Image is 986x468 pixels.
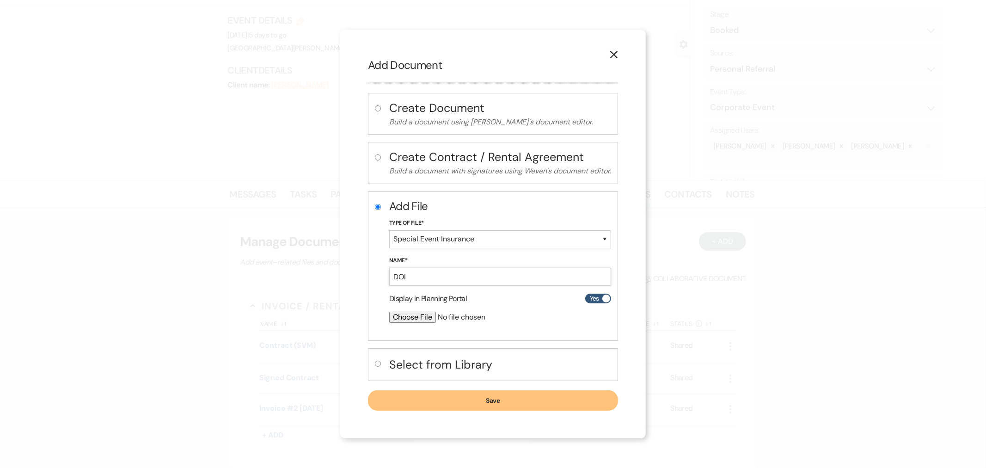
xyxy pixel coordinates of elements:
button: Create Contract / Rental AgreementBuild a document with signatures using Weven's document editor. [389,149,611,177]
button: Select from Library [389,355,611,374]
p: Build a document with signatures using Weven's document editor. [389,165,611,177]
h2: Add Document [368,57,618,73]
p: Build a document using [PERSON_NAME]'s document editor. [389,116,611,128]
h4: Create Document [389,100,611,116]
h4: Select from Library [389,357,611,373]
button: Save [368,390,618,411]
h2: Add File [389,198,611,214]
button: Create DocumentBuild a document using [PERSON_NAME]'s document editor. [389,100,611,128]
label: Type of File* [389,218,611,228]
span: Yes [590,293,599,304]
label: Name* [389,256,611,266]
div: Display in Planning Portal [389,293,611,304]
h4: Create Contract / Rental Agreement [389,149,611,165]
